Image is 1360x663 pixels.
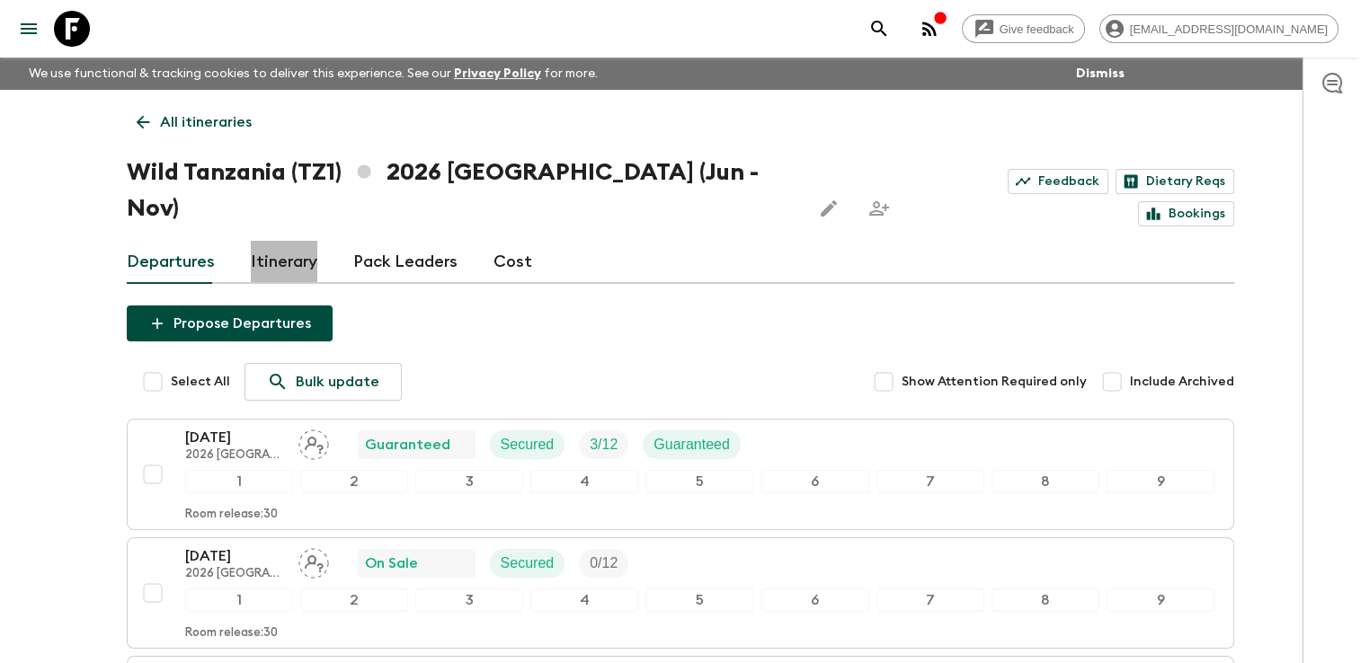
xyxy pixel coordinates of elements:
div: 9 [1107,470,1214,493]
div: 2 [300,588,408,612]
div: 1 [185,470,293,493]
div: 8 [991,588,1099,612]
button: Propose Departures [127,305,333,341]
div: 8 [991,470,1099,493]
p: 2026 [GEOGRAPHIC_DATA] (Jun - Nov) [185,567,284,581]
p: We use functional & tracking cookies to deliver this experience. See our for more. [22,57,605,90]
p: Guaranteed [653,434,730,455]
div: 7 [876,470,984,493]
span: Assign pack leader [298,435,329,449]
h1: Wild Tanzania (TZ1) 2026 [GEOGRAPHIC_DATA] (Jun - Nov) [127,155,797,226]
button: menu [11,11,47,47]
a: Dietary Reqs [1116,169,1234,194]
span: Assign pack leader [298,553,329,568]
button: Edit this itinerary [811,190,847,226]
p: Guaranteed [365,434,450,455]
p: All itineraries [160,111,252,133]
p: 2026 [GEOGRAPHIC_DATA] (Jun - Nov) [185,448,284,463]
p: On Sale [365,552,418,574]
p: Secured [501,434,555,455]
a: All itineraries [127,104,262,140]
span: Give feedback [990,22,1084,36]
a: Privacy Policy [454,67,541,80]
p: Room release: 30 [185,508,278,522]
div: 6 [761,588,869,612]
span: Show Attention Required only [902,373,1087,391]
div: 9 [1107,588,1214,612]
a: Departures [127,241,215,284]
div: Secured [490,430,565,459]
div: 5 [645,588,753,612]
p: Bulk update [296,371,379,393]
a: Cost [493,241,532,284]
div: 2 [300,470,408,493]
button: search adventures [861,11,897,47]
button: Dismiss [1071,61,1129,86]
a: Pack Leaders [353,241,458,284]
span: Include Archived [1130,373,1234,391]
button: [DATE]2026 [GEOGRAPHIC_DATA] (Jun - Nov)Assign pack leaderOn SaleSecuredTrip Fill123456789Room re... [127,537,1234,649]
a: Bookings [1138,201,1234,226]
div: 4 [530,470,638,493]
a: Give feedback [962,14,1085,43]
div: 3 [415,470,523,493]
div: Secured [490,549,565,578]
a: Bulk update [244,363,402,401]
p: 0 / 12 [590,552,618,574]
p: [DATE] [185,427,284,448]
div: 3 [415,588,523,612]
p: [DATE] [185,545,284,567]
button: [DATE]2026 [GEOGRAPHIC_DATA] (Jun - Nov)Assign pack leaderGuaranteedSecuredTrip FillGuaranteed123... [127,419,1234,530]
div: 7 [876,588,984,612]
a: Feedback [1008,169,1108,194]
div: Trip Fill [579,430,628,459]
div: [EMAIL_ADDRESS][DOMAIN_NAME] [1099,14,1338,43]
p: 3 / 12 [590,434,618,455]
div: 4 [530,588,638,612]
div: 6 [761,470,869,493]
span: Select All [171,373,230,391]
div: 5 [645,470,753,493]
div: 1 [185,588,293,612]
p: Room release: 30 [185,626,278,641]
div: Trip Fill [579,549,628,578]
span: Share this itinerary [861,190,897,226]
span: [EMAIL_ADDRESS][DOMAIN_NAME] [1120,22,1338,36]
a: Itinerary [251,241,317,284]
p: Secured [501,552,555,574]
